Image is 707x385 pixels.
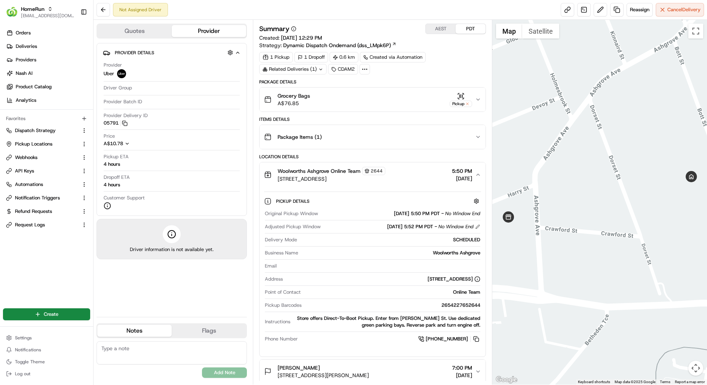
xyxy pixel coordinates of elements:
[456,24,486,34] button: PDT
[260,360,486,384] button: [PERSON_NAME][STREET_ADDRESS][PERSON_NAME]7:00 PM[DATE]
[6,6,18,18] img: HomeRun
[656,3,704,16] button: CancelDelivery
[3,3,77,21] button: HomeRunHomeRun[EMAIL_ADDRESS][DOMAIN_NAME]
[104,62,122,68] span: Provider
[3,94,93,106] a: Analytics
[496,24,522,39] button: Show street map
[6,141,78,147] a: Pickup Locations
[418,335,480,343] a: [PHONE_NUMBER]
[16,83,52,90] span: Product Catalog
[360,52,426,62] div: Created via Automation
[300,236,480,243] div: SCHEDULED
[6,181,78,188] a: Automations
[494,375,519,385] a: Open this area in Google Maps (opens a new window)
[265,336,298,342] span: Phone Number
[16,56,36,63] span: Providers
[265,210,318,217] span: Original Pickup Window
[259,154,486,160] div: Location Details
[3,178,90,190] button: Automations
[3,205,90,217] button: Refund Requests
[53,126,91,132] a: Powered byPylon
[15,208,52,215] span: Refund Requests
[259,52,293,62] div: 1 Pickup
[438,223,474,230] span: No Window End
[71,108,120,116] span: API Documentation
[3,192,90,204] button: Notification Triggers
[301,250,480,256] div: Woolworths Ashgrove
[450,101,472,107] div: Pickup
[660,380,670,384] a: Terms (opens in new tab)
[15,347,41,353] span: Notifications
[452,175,472,182] span: [DATE]
[3,113,90,125] div: Favorites
[104,153,129,160] span: Pickup ETA
[283,42,397,49] a: Dynamic Dispatch Ondemand (dss_LMpk6P)
[371,168,383,174] span: 2644
[452,372,472,379] span: [DATE]
[278,167,361,175] span: Woolworths Ashgrove Online Team
[304,302,480,309] div: 2654227652644
[21,13,74,19] button: [EMAIL_ADDRESS][DOMAIN_NAME]
[426,24,456,34] button: AEST
[16,70,33,77] span: Nash AI
[259,79,486,85] div: Package Details
[688,24,703,39] button: Toggle fullscreen view
[265,250,298,256] span: Business Name
[130,246,214,253] span: Driver information is not available yet.
[630,6,649,13] span: Reassign
[260,187,486,357] div: Woolworths Ashgrove Online Team2644[STREET_ADDRESS]5:50 PM[DATE]
[3,333,90,343] button: Settings
[6,127,78,134] a: Dispatch Strategy
[15,154,37,161] span: Webhooks
[15,335,32,341] span: Settings
[104,140,169,147] button: A$10.78
[260,88,486,111] button: Grocery BagsA$76.85Pickup
[7,30,136,42] p: Welcome 👋
[7,109,13,115] div: 📗
[265,223,321,230] span: Adjusted Pickup Window
[265,263,277,269] span: Email
[103,46,241,59] button: Provider Details
[426,336,468,342] span: [PHONE_NUMBER]
[278,133,322,141] span: Package Items ( 1 )
[74,126,91,132] span: Pylon
[3,308,90,320] button: Create
[675,380,705,384] a: Report a map error
[104,140,123,147] span: A$10.78
[265,318,290,325] span: Instructions
[428,276,480,282] div: [STREET_ADDRESS]
[3,138,90,150] button: Pickup Locations
[4,105,60,119] a: 📗Knowledge Base
[6,221,78,228] a: Request Logs
[276,198,311,204] span: Pickup Details
[3,219,90,231] button: Request Logs
[15,141,52,147] span: Pickup Locations
[445,210,480,217] span: No Window End
[3,27,93,39] a: Orders
[278,92,310,100] span: Grocery Bags
[6,154,78,161] a: Webhooks
[450,92,472,107] button: Pickup
[281,34,322,41] span: [DATE] 12:29 PM
[667,6,701,13] span: Cancel Delivery
[278,364,320,372] span: [PERSON_NAME]
[394,210,440,217] span: [DATE] 5:50 PM PDT
[3,125,90,137] button: Dispatch Strategy
[7,71,21,85] img: 1736555255976-a54dd68f-1ca7-489b-9aae-adbdc363a1c4
[104,70,114,77] span: Uber
[16,97,36,104] span: Analytics
[15,168,34,174] span: API Keys
[25,71,123,79] div: Start new chat
[688,361,703,376] button: Map camera controls
[3,81,93,93] a: Product Catalog
[265,302,302,309] span: Pickup Barcodes
[104,174,130,181] span: Dropoff ETA
[304,289,480,296] div: Online Team
[260,125,486,149] button: Package Items (1)
[21,5,45,13] button: HomeRun
[3,152,90,164] button: Webhooks
[104,161,120,168] div: 4 hours
[441,210,444,217] span: -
